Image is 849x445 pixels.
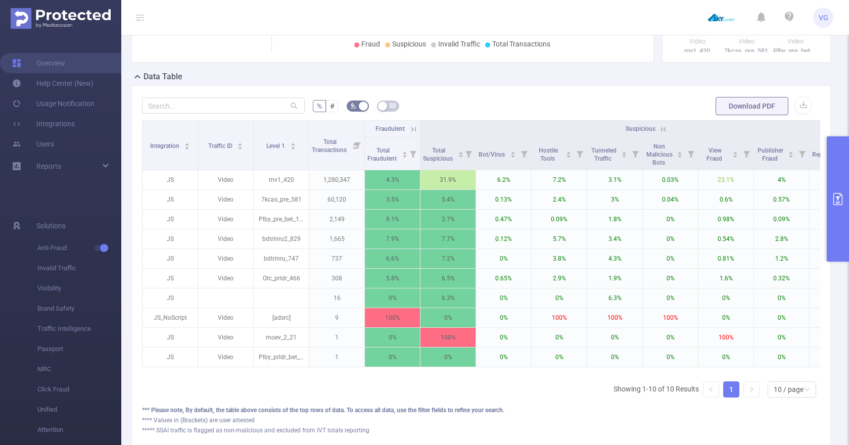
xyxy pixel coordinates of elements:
[723,381,739,398] li: 1
[587,229,642,249] p: 3.4%
[420,190,476,209] p: 5.4%
[37,359,121,379] span: MRC
[621,150,627,156] div: Sort
[37,339,121,359] span: Passport
[698,269,753,288] p: 1.6%
[420,308,476,327] p: 0%
[420,328,476,347] p: 100%
[198,328,253,347] p: Video
[788,150,794,156] div: Sort
[361,40,380,48] span: Fraud
[587,288,642,308] p: 6.3%
[532,328,587,347] p: 0%
[365,210,420,229] p: 9.1%
[309,288,364,308] p: 16
[754,328,809,347] p: 0%
[754,210,809,229] p: 0.09%
[142,406,820,415] div: *** Please note, By default, the table above consists of the top rows of data. To access all data...
[184,141,190,144] i: icon: caret-up
[458,154,463,157] i: icon: caret-down
[492,40,550,48] span: Total Transactions
[142,426,820,435] div: ***** SSAI traffic is flagged as non-malicious and excluded from IVT totals reporting
[643,308,698,327] p: 100%
[365,170,420,189] p: 4.3%
[626,125,655,132] span: Suspicious
[365,288,420,308] p: 0%
[365,328,420,347] p: 0%
[587,328,642,347] p: 0%
[722,36,771,46] p: Video
[420,348,476,367] p: 0%
[290,141,296,144] i: icon: caret-up
[643,190,698,209] p: 0.04%
[754,249,809,268] p: 1.2%
[198,190,253,209] p: Video
[754,190,809,209] p: 0.57%
[698,249,753,268] p: 0.81%
[390,103,396,109] i: icon: table
[402,154,407,157] i: icon: caret-down
[37,299,121,319] span: Brand Safety
[698,210,753,229] p: 0.98%
[143,288,198,308] p: JS
[733,154,738,157] i: icon: caret-down
[587,348,642,367] p: 0%
[198,348,253,367] p: Video
[476,190,531,209] p: 0.13%
[142,416,820,425] div: **** Values in (Brackets) are user attested
[754,348,809,367] p: 0%
[819,8,828,28] span: VG
[458,150,464,156] div: Sort
[266,142,287,150] span: Level 1
[365,348,420,367] p: 0%
[771,46,820,56] p: Plby_pre_bet_116
[795,137,809,170] i: Filter menu
[771,36,820,46] p: Video
[698,328,753,347] p: 100%
[517,137,531,170] i: Filter menu
[37,238,121,258] span: Anti-Fraud
[317,102,322,110] span: %
[532,190,587,209] p: 2.4%
[184,141,190,147] div: Sort
[143,249,198,268] p: JS
[184,145,190,149] i: icon: caret-down
[143,229,198,249] p: JS
[476,249,531,268] p: 0%
[812,151,843,158] span: Reputation
[479,151,506,158] span: Bot/Virus
[673,36,722,46] p: Video
[143,210,198,229] p: JS
[510,150,516,156] div: Sort
[309,308,364,327] p: 9
[142,97,305,114] input: Search...
[476,328,531,347] p: 0%
[365,269,420,288] p: 5.8%
[36,156,61,176] a: Reports
[646,143,673,166] span: Non Malicious Bots
[365,190,420,209] p: 3.5%
[198,249,253,268] p: Video
[476,269,531,288] p: 0.65%
[12,114,75,134] a: Integrations
[804,386,810,393] i: icon: down
[698,288,753,308] p: 0%
[698,170,753,189] p: 23.1%
[420,229,476,249] p: 7.7%
[673,46,722,56] p: mv1_420
[420,269,476,288] p: 6.5%
[143,348,198,367] p: JS
[532,210,587,229] p: 0.09%
[532,249,587,268] p: 3.8%
[476,308,531,327] p: 0%
[254,210,309,229] p: Plby_pre_bet_116
[12,93,95,114] a: Usage Notification
[290,145,296,149] i: icon: caret-down
[476,170,531,189] p: 6.2%
[254,249,309,268] p: bdtrinru_747
[591,147,617,162] span: Tunneled Traffic
[37,319,121,339] span: Traffic Intelligence
[402,150,408,156] div: Sort
[628,137,642,170] i: Filter menu
[587,190,642,209] p: 3%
